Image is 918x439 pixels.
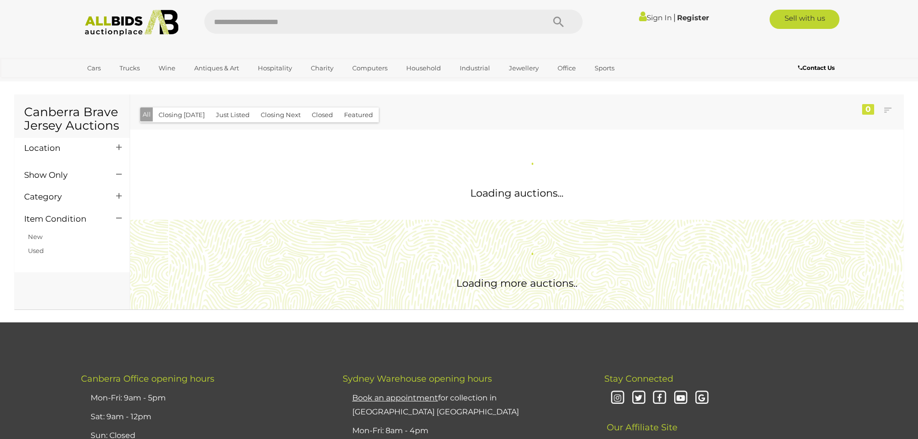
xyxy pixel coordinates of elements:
[672,390,689,407] i: Youtube
[352,393,519,416] a: Book an appointmentfor collection in [GEOGRAPHIC_DATA] [GEOGRAPHIC_DATA]
[639,13,672,22] a: Sign In
[255,107,306,122] button: Closing Next
[630,390,647,407] i: Twitter
[400,60,447,76] a: Household
[152,60,182,76] a: Wine
[352,393,438,402] u: Book an appointment
[470,187,563,199] span: Loading auctions...
[503,60,545,76] a: Jewellery
[81,76,162,92] a: [GEOGRAPHIC_DATA]
[28,247,44,254] a: Used
[210,107,255,122] button: Just Listed
[798,63,837,73] a: Contact Us
[770,10,839,29] a: Sell with us
[456,277,577,289] span: Loading more auctions..
[88,389,319,408] li: Mon-Fri: 9am - 5pm
[673,12,676,23] span: |
[252,60,298,76] a: Hospitality
[604,373,673,384] span: Stay Connected
[453,60,496,76] a: Industrial
[306,107,339,122] button: Closed
[28,233,42,240] a: New
[862,104,874,115] div: 0
[338,107,379,122] button: Featured
[80,10,184,36] img: Allbids.com.au
[551,60,582,76] a: Office
[609,390,626,407] i: Instagram
[588,60,621,76] a: Sports
[188,60,245,76] a: Antiques & Art
[140,107,153,121] button: All
[798,64,835,71] b: Contact Us
[24,106,120,132] h1: Canberra Brave Jersey Auctions
[88,408,319,426] li: Sat: 9am - 12pm
[534,10,583,34] button: Search
[693,390,710,407] i: Google
[24,214,102,224] h4: Item Condition
[24,144,102,153] h4: Location
[305,60,340,76] a: Charity
[153,107,211,122] button: Closing [DATE]
[113,60,146,76] a: Trucks
[604,408,678,433] span: Our Affiliate Site
[24,171,102,180] h4: Show Only
[24,192,102,201] h4: Category
[343,373,492,384] span: Sydney Warehouse opening hours
[81,373,214,384] span: Canberra Office opening hours
[651,390,668,407] i: Facebook
[677,13,709,22] a: Register
[81,60,107,76] a: Cars
[346,60,394,76] a: Computers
